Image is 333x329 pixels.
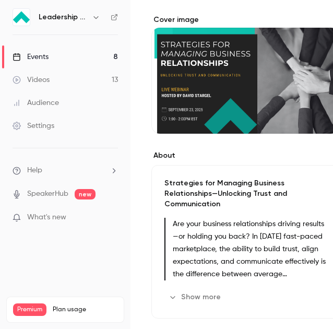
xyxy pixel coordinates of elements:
span: Plan usage [53,305,117,314]
span: What's new [27,212,66,223]
div: Events [13,52,49,62]
h6: Leadership Strategies - 2025 Webinars [39,12,88,22]
p: Are your business relationships driving results—or holding you back? In [DATE] fast-paced marketp... [173,218,326,280]
li: help-dropdown-opener [13,165,118,176]
span: Help [27,165,42,176]
button: Show more [164,289,227,305]
p: Strategies for Managing Business Relationships—Unlocking Trust and Communication [164,178,326,209]
span: Premium [13,303,46,316]
span: new [75,189,96,199]
iframe: Noticeable Trigger [105,213,118,222]
div: Settings [13,121,54,131]
a: SpeakerHub [27,189,68,199]
div: Videos [13,75,50,85]
img: Leadership Strategies - 2025 Webinars [13,9,30,26]
div: Audience [13,98,59,108]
